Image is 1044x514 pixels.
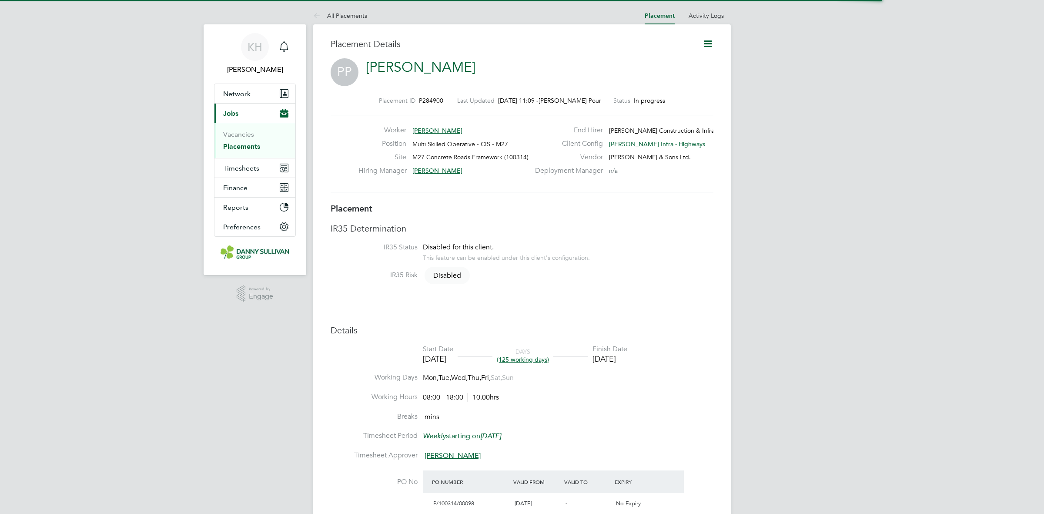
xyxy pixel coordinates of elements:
[248,41,262,53] span: KH
[491,373,502,382] span: Sat,
[530,126,603,135] label: End Hirer
[331,203,372,214] b: Placement
[511,474,562,490] div: Valid From
[214,245,296,259] a: Go to home page
[423,373,438,382] span: Mon,
[331,243,418,252] label: IR35 Status
[331,412,418,421] label: Breaks
[497,356,549,363] span: (125 working days)
[565,500,567,507] span: -
[425,267,470,284] span: Disabled
[366,59,475,76] a: [PERSON_NAME]
[433,500,474,507] span: P/100314/00098
[331,431,418,440] label: Timesheet Period
[423,432,446,440] em: Weekly
[331,38,689,50] h3: Placement Details
[430,474,511,490] div: PO Number
[562,474,613,490] div: Valid To
[609,140,705,148] span: [PERSON_NAME] Infra - Highways
[451,373,468,382] span: Wed,
[214,198,295,217] button: Reports
[358,153,406,162] label: Site
[423,252,590,262] div: This feature can be enabled under this client's configuration.
[313,12,367,20] a: All Placements
[423,345,453,354] div: Start Date
[331,477,418,487] label: PO No
[616,500,641,507] span: No Expiry
[457,97,495,104] label: Last Updated
[358,126,406,135] label: Worker
[214,104,295,123] button: Jobs
[331,325,713,336] h3: Details
[214,123,295,158] div: Jobs
[358,139,406,148] label: Position
[425,413,439,421] span: mins
[468,373,481,382] span: Thu,
[223,109,238,118] span: Jobs
[379,97,415,104] label: Placement ID
[481,373,491,382] span: Fri,
[331,271,418,280] label: IR35 Risk
[689,12,724,20] a: Activity Logs
[223,130,254,138] a: Vacancies
[249,286,273,293] span: Powered by
[480,432,501,440] em: [DATE]
[592,354,627,364] div: [DATE]
[423,243,494,252] span: Disabled for this client.
[498,97,539,104] span: [DATE] 11:09 -
[214,64,296,75] span: Katie Holland
[204,24,306,275] nav: Main navigation
[331,393,418,402] label: Working Hours
[492,348,553,363] div: DAYS
[331,451,418,460] label: Timesheet Approver
[214,84,295,103] button: Network
[223,90,251,98] span: Network
[223,164,259,172] span: Timesheets
[223,142,260,151] a: Placements
[530,166,603,175] label: Deployment Manager
[412,167,462,175] span: [PERSON_NAME]
[223,184,248,192] span: Finance
[423,393,499,402] div: 08:00 - 18:00
[423,432,501,440] span: starting on
[613,97,630,104] label: Status
[419,97,443,104] span: P284900
[412,140,508,148] span: Multi Skilled Operative - CIS - M27
[645,12,675,20] a: Placement
[331,223,713,234] h3: IR35 Determination
[423,354,453,364] div: [DATE]
[634,97,665,104] span: In progress
[609,167,618,175] span: n/a
[214,217,295,236] button: Preferences
[609,153,691,161] span: [PERSON_NAME] & Sons Ltd.
[214,158,295,178] button: Timesheets
[438,373,451,382] span: Tue,
[530,153,603,162] label: Vendor
[515,500,532,507] span: [DATE]
[249,293,273,300] span: Engage
[214,178,295,197] button: Finance
[502,373,514,382] span: Sun
[612,474,663,490] div: Expiry
[221,245,289,259] img: dannysullivan-logo-retina.png
[223,223,261,231] span: Preferences
[412,127,462,134] span: [PERSON_NAME]
[331,373,418,382] label: Working Days
[214,33,296,75] a: KH[PERSON_NAME]
[609,127,725,134] span: [PERSON_NAME] Construction & Infrast…
[412,153,529,161] span: M27 Concrete Roads Framework (100314)
[530,139,603,148] label: Client Config
[331,58,358,86] span: PP
[237,286,274,302] a: Powered byEngage
[223,203,248,212] span: Reports
[358,166,406,175] label: Hiring Manager
[425,451,481,460] span: [PERSON_NAME]
[592,345,627,354] div: Finish Date
[468,393,499,402] span: 10.00hrs
[539,97,599,104] span: [PERSON_NAME] Pour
